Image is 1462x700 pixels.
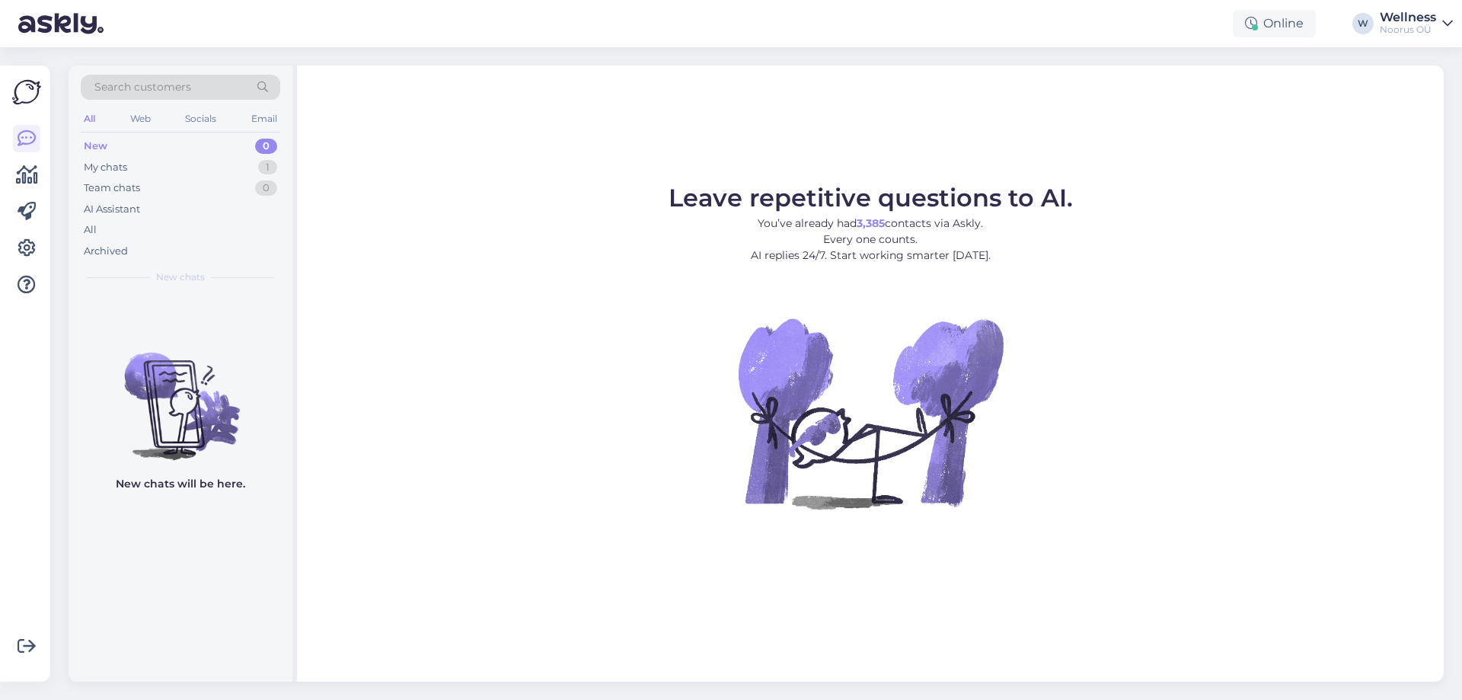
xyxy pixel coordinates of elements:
div: 0 [255,139,277,154]
img: No chats [69,325,292,462]
div: 1 [258,160,277,175]
a: WellnessNoorus OÜ [1380,11,1453,36]
img: Askly Logo [12,78,41,107]
div: Web [127,109,154,129]
div: All [84,222,97,238]
div: Online [1233,10,1316,37]
div: Wellness [1380,11,1436,24]
div: Archived [84,244,128,259]
span: New chats [156,270,205,284]
div: Socials [182,109,219,129]
span: Search customers [94,79,191,95]
span: Leave repetitive questions to AI. [669,183,1073,213]
div: Team chats [84,181,140,196]
p: You’ve already had contacts via Askly. Every one counts. AI replies 24/7. Start working smarter [... [669,216,1073,264]
p: New chats will be here. [116,476,245,492]
div: Noorus OÜ [1380,24,1436,36]
img: No Chat active [733,276,1007,550]
div: W [1352,13,1374,34]
div: 0 [255,181,277,196]
b: 3,385 [857,216,885,230]
div: All [81,109,98,129]
div: Email [248,109,280,129]
div: My chats [84,160,127,175]
div: New [84,139,107,154]
div: AI Assistant [84,202,140,217]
